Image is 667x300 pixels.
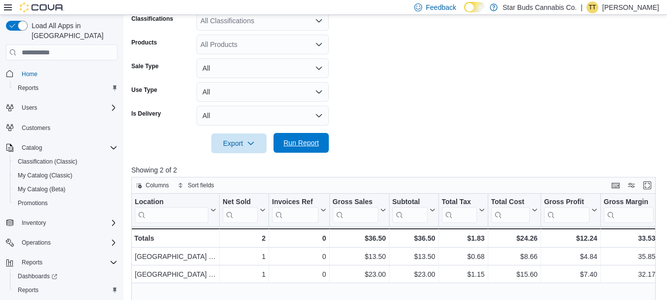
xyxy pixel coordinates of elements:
button: Gross Margin [604,198,662,223]
button: Net Sold [223,198,266,223]
span: Operations [18,237,118,249]
div: $23.00 [333,269,386,281]
div: Net Sold [223,198,258,207]
div: Total Tax [442,198,477,207]
div: Tannis Talarico [587,1,598,13]
span: Operations [22,239,51,247]
button: Promotions [10,196,121,210]
div: Location [135,198,208,207]
label: Use Type [131,86,157,94]
span: Reports [14,82,118,94]
div: Total Cost [491,198,530,223]
button: Enter fullscreen [641,179,653,191]
span: TT [589,1,596,13]
div: Subtotal [392,198,428,223]
button: Location [135,198,216,223]
button: All [196,106,329,126]
span: Inventory [22,219,46,227]
div: 32.17% [604,269,662,281]
img: Cova [20,2,64,12]
div: $36.50 [333,232,386,244]
button: Users [18,102,41,114]
span: Columns [146,181,169,189]
button: Columns [132,179,173,191]
div: Gross Margin [604,198,654,207]
span: Run Report [283,138,319,148]
button: Open list of options [315,41,323,48]
span: Dark Mode [464,12,465,13]
span: Promotions [18,199,48,207]
div: $1.15 [442,269,485,281]
span: Export [217,133,261,153]
button: All [196,82,329,102]
button: My Catalog (Classic) [10,169,121,182]
span: Reports [22,258,42,266]
a: Dashboards [10,269,121,283]
button: Catalog [2,141,121,155]
div: 0 [272,251,326,263]
div: [GEOGRAPHIC_DATA] ([GEOGRAPHIC_DATA]) [135,251,216,263]
label: Products [131,39,157,46]
span: Customers [22,124,50,132]
div: $23.00 [392,269,435,281]
button: Home [2,66,121,81]
button: Subtotal [392,198,435,223]
div: Invoices Ref [272,198,318,223]
button: Invoices Ref [272,198,326,223]
button: Reports [10,283,121,297]
span: Users [22,104,37,112]
button: Customers [2,121,121,135]
div: $13.50 [333,251,386,263]
a: Dashboards [14,270,61,282]
button: Total Cost [491,198,538,223]
span: My Catalog (Beta) [18,185,66,193]
span: My Catalog (Beta) [14,183,118,195]
a: Customers [18,122,54,134]
div: 35.85% [604,251,662,263]
button: Open list of options [315,17,323,25]
span: Dashboards [18,272,57,280]
button: Export [211,133,267,153]
div: Subtotal [392,198,428,207]
button: Operations [2,236,121,250]
div: $13.50 [392,251,435,263]
span: Classification (Classic) [18,158,78,166]
span: Classification (Classic) [14,156,118,168]
span: Reports [18,84,39,92]
span: Reports [14,284,118,296]
button: Gross Profit [544,198,597,223]
button: Reports [18,257,46,268]
div: $1.83 [442,232,485,244]
div: Location [135,198,208,223]
button: Sort fields [174,179,218,191]
span: Catalog [22,144,42,152]
div: Totals [134,232,216,244]
button: Reports [2,256,121,269]
span: Home [22,70,38,78]
a: Promotions [14,197,52,209]
div: Total Cost [491,198,530,207]
div: Gross Sales [333,198,378,207]
div: [GEOGRAPHIC_DATA] ([GEOGRAPHIC_DATA]) [135,269,216,281]
a: My Catalog (Beta) [14,183,70,195]
button: Total Tax [442,198,485,223]
span: Reports [18,286,39,294]
div: 2 [223,232,266,244]
a: Home [18,68,41,80]
div: Total Tax [442,198,477,223]
div: $24.26 [491,232,538,244]
label: Is Delivery [131,110,161,118]
button: Reports [10,81,121,95]
p: Star Buds Cannabis Co. [503,1,577,13]
div: 0 [272,269,326,281]
button: Inventory [18,217,50,229]
button: Catalog [18,142,46,154]
div: Gross Margin [604,198,654,223]
div: $15.60 [491,269,538,281]
button: Classification (Classic) [10,155,121,169]
div: Invoices Ref [272,198,318,207]
span: Dashboards [14,270,118,282]
input: Dark Mode [464,2,485,12]
a: My Catalog (Classic) [14,170,77,181]
div: Gross Sales [333,198,378,223]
